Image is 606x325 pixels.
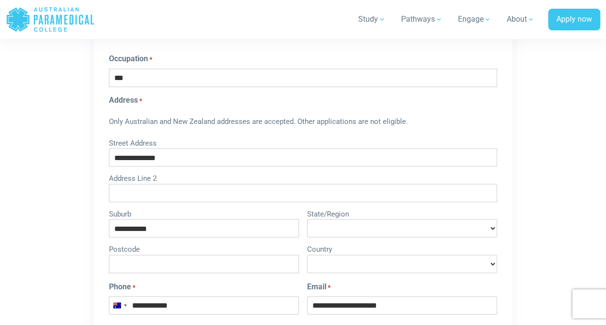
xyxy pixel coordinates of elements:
[307,206,498,219] label: State/Region
[109,110,497,135] div: Only Australian and New Zealand addresses are accepted. Other applications are not eligible.
[109,206,299,219] label: Suburb
[452,6,497,33] a: Engage
[395,6,448,33] a: Pathways
[109,297,130,314] button: Selected country
[307,281,331,292] label: Email
[109,241,299,255] label: Postcode
[109,95,497,106] legend: Address
[501,6,540,33] a: About
[548,9,600,31] a: Apply now
[109,53,152,65] label: Occupation
[109,170,497,184] label: Address Line 2
[109,281,135,292] label: Phone
[307,241,498,255] label: Country
[352,6,391,33] a: Study
[109,135,497,149] label: Street Address
[6,4,95,35] a: Australian Paramedical College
